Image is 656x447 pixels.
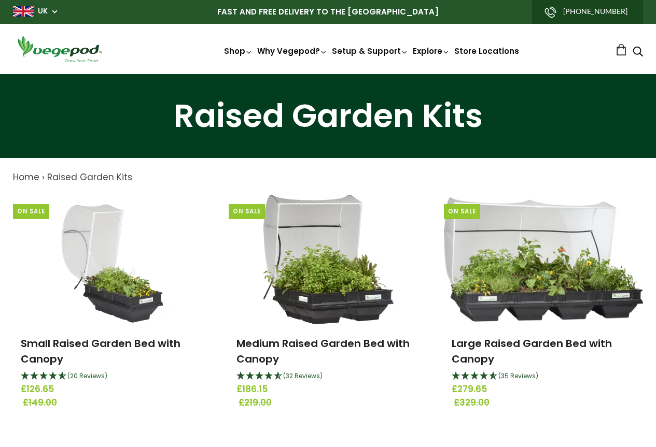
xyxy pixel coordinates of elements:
[13,171,643,184] nav: breadcrumbs
[452,383,635,396] span: £279.65
[283,371,323,380] span: 4.66 Stars - 32 Reviews
[236,370,420,383] div: 4.66 Stars - 32 Reviews
[413,46,450,56] a: Explore
[236,383,420,396] span: £186.15
[47,171,132,183] a: Raised Garden Kits
[224,46,253,56] a: Shop
[633,47,643,58] a: Search
[23,396,206,410] span: £149.00
[444,197,643,322] img: Large Raised Garden Bed with Canopy
[21,336,180,366] a: Small Raised Garden Bed with Canopy
[21,370,204,383] div: 4.75 Stars - 20 Reviews
[257,46,328,56] a: Why Vegepod?
[67,371,107,380] span: 4.75 Stars - 20 Reviews
[13,34,106,64] img: Vegepod
[452,370,635,383] div: 4.69 Stars - 35 Reviews
[13,100,643,132] h1: Raised Garden Kits
[239,396,422,410] span: £219.00
[332,46,409,56] a: Setup & Support
[452,336,612,366] a: Large Raised Garden Bed with Canopy
[13,171,39,183] a: Home
[454,396,637,410] span: £329.00
[51,195,174,324] img: Small Raised Garden Bed with Canopy
[498,371,538,380] span: 4.69 Stars - 35 Reviews
[262,195,394,324] img: Medium Raised Garden Bed with Canopy
[236,336,410,366] a: Medium Raised Garden Bed with Canopy
[21,383,204,396] span: £126.65
[38,6,48,17] a: UK
[13,6,34,17] img: gb_large.png
[454,46,519,56] a: Store Locations
[42,171,45,183] span: ›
